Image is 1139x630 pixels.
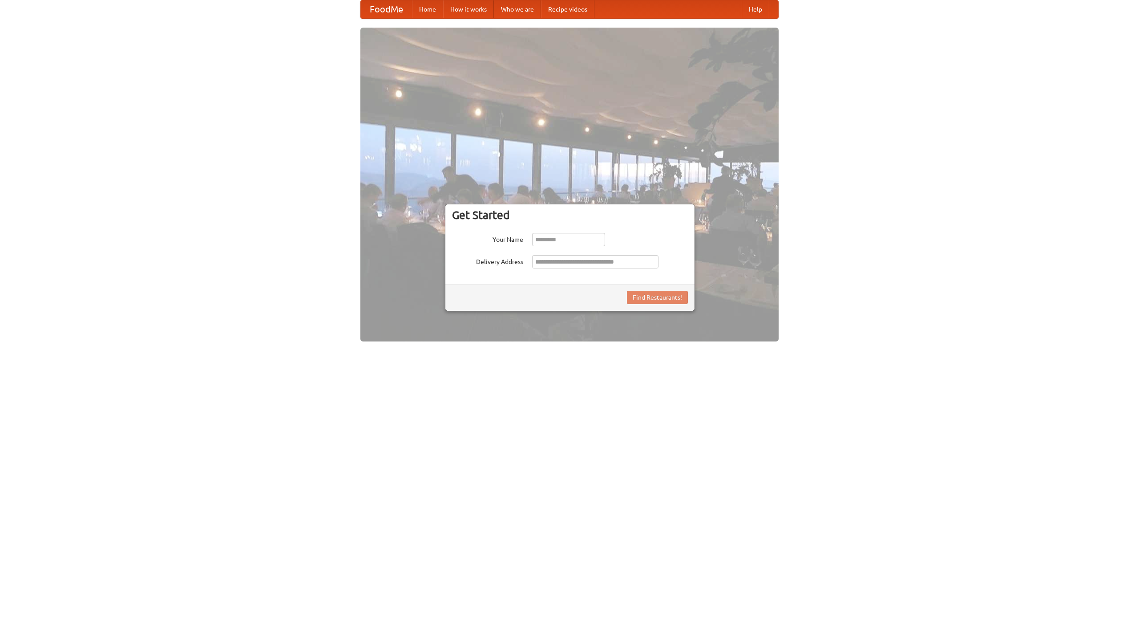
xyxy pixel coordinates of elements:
a: Home [412,0,443,18]
label: Delivery Address [452,255,523,266]
a: Recipe videos [541,0,594,18]
a: How it works [443,0,494,18]
a: FoodMe [361,0,412,18]
h3: Get Started [452,208,688,222]
a: Who we are [494,0,541,18]
label: Your Name [452,233,523,244]
button: Find Restaurants! [627,291,688,304]
a: Help [742,0,769,18]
